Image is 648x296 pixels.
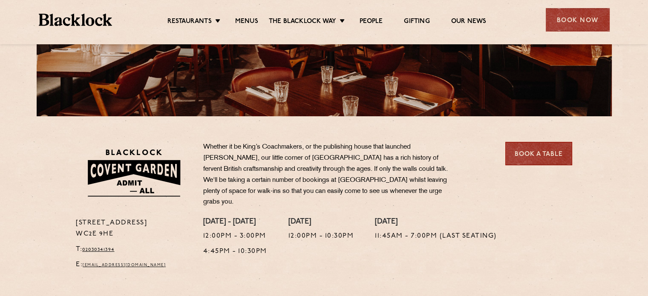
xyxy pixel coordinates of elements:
h4: [DATE] [375,218,497,227]
a: Restaurants [167,17,212,27]
p: [STREET_ADDRESS] WC2E 9HE [76,218,190,240]
h4: [DATE] [288,218,354,227]
a: The Blacklock Way [269,17,336,27]
p: 12:00pm - 3:00pm [203,231,267,242]
a: 02030341394 [82,247,115,252]
a: Menus [235,17,258,27]
a: Gifting [404,17,429,27]
p: E: [76,259,190,270]
a: Our News [451,17,487,27]
a: [EMAIL_ADDRESS][DOMAIN_NAME] [83,263,166,267]
p: T: [76,244,190,255]
h4: [DATE] - [DATE] [203,218,267,227]
img: BLA_1470_CoventGarden_Website_Solid.svg [76,142,190,204]
p: Whether it be King’s Coachmakers, or the publishing house that launched [PERSON_NAME], our little... [203,142,455,208]
img: BL_Textured_Logo-footer-cropped.svg [39,14,112,26]
p: 12:00pm - 10:30pm [288,231,354,242]
p: 4:45pm - 10:30pm [203,246,267,257]
a: Book a Table [505,142,572,165]
a: People [360,17,383,27]
p: 11:45am - 7:00pm (Last Seating) [375,231,497,242]
div: Book Now [546,8,610,32]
